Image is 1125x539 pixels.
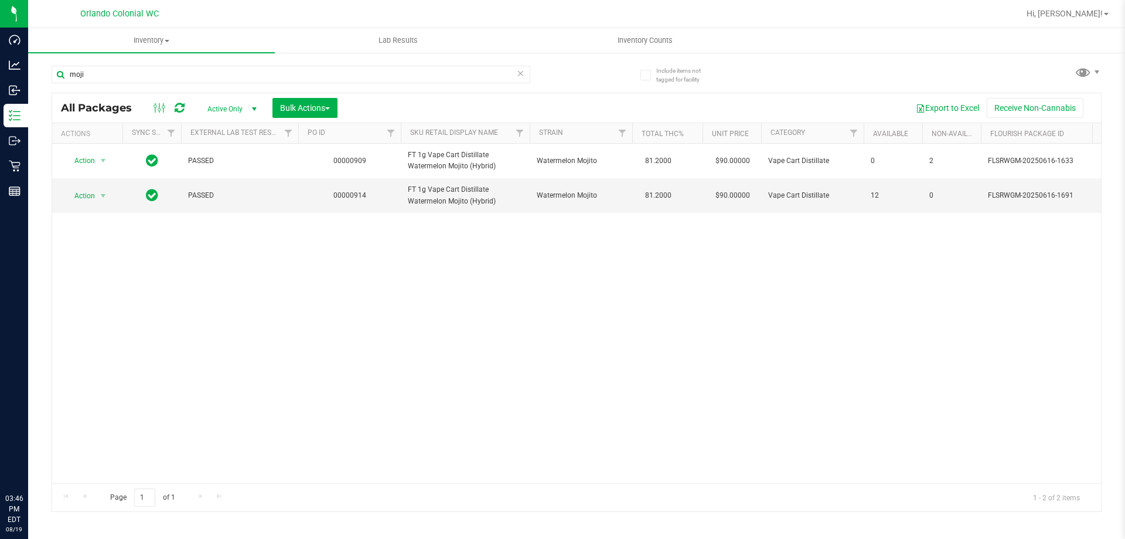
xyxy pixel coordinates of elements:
[132,128,177,137] a: Sync Status
[712,130,749,138] a: Unit Price
[188,155,291,167] span: PASSED
[61,101,144,114] span: All Packages
[363,35,434,46] span: Lab Results
[639,187,677,204] span: 81.2000
[639,152,677,170] span: 81.2000
[5,493,23,525] p: 03:46 PM EDT
[190,128,282,137] a: External Lab Test Result
[61,130,118,138] div: Actions
[988,190,1103,201] span: FLSRWGM-20250616-1691
[768,190,857,201] span: Vape Cart Distillate
[873,130,908,138] a: Available
[9,110,21,121] inline-svg: Inventory
[642,130,684,138] a: Total THC%
[516,66,524,81] span: Clear
[1024,489,1089,506] span: 1 - 2 of 2 items
[96,152,111,169] span: select
[275,28,521,53] a: Lab Results
[987,98,1083,118] button: Receive Non-Cannabis
[537,190,625,201] span: Watermelon Mojito
[710,187,756,204] span: $90.00000
[871,155,915,167] span: 0
[333,157,366,165] a: 00000909
[333,191,366,199] a: 00000914
[9,185,21,197] inline-svg: Reports
[52,66,530,83] input: Search Package ID, Item Name, SKU, Lot or Part Number...
[613,123,632,143] a: Filter
[9,160,21,172] inline-svg: Retail
[280,103,330,113] span: Bulk Actions
[768,155,857,167] span: Vape Cart Distillate
[279,123,298,143] a: Filter
[12,445,47,480] iframe: Resource center
[5,525,23,534] p: 08/19
[9,34,21,46] inline-svg: Dashboard
[929,190,974,201] span: 0
[100,489,185,507] span: Page of 1
[932,130,984,138] a: Non-Available
[96,188,111,204] span: select
[988,155,1103,167] span: FLSRWGM-20250616-1633
[602,35,688,46] span: Inventory Counts
[408,184,523,206] span: FT 1g Vape Cart Distillate Watermelon Mojito (Hybrid)
[146,187,158,204] span: In Sync
[9,84,21,96] inline-svg: Inbound
[28,28,275,53] a: Inventory
[64,188,96,204] span: Action
[771,128,805,137] a: Category
[710,152,756,170] span: $90.00000
[656,66,715,84] span: Include items not tagged for facility
[929,155,974,167] span: 2
[272,98,337,118] button: Bulk Actions
[844,123,864,143] a: Filter
[410,128,498,137] a: SKU Retail Display Name
[871,190,915,201] span: 12
[9,59,21,71] inline-svg: Analytics
[521,28,768,53] a: Inventory Counts
[162,123,181,143] a: Filter
[146,152,158,169] span: In Sync
[408,150,523,172] span: FT 1g Vape Cart Distillate Watermelon Mojito (Hybrid)
[64,152,96,169] span: Action
[510,123,530,143] a: Filter
[188,190,291,201] span: PASSED
[28,35,275,46] span: Inventory
[1027,9,1103,18] span: Hi, [PERSON_NAME]!
[990,130,1064,138] a: Flourish Package ID
[539,128,563,137] a: Strain
[908,98,987,118] button: Export to Excel
[9,135,21,147] inline-svg: Outbound
[308,128,325,137] a: PO ID
[537,155,625,167] span: Watermelon Mojito
[35,443,49,457] iframe: Resource center unread badge
[80,9,159,19] span: Orlando Colonial WC
[134,489,155,507] input: 1
[381,123,401,143] a: Filter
